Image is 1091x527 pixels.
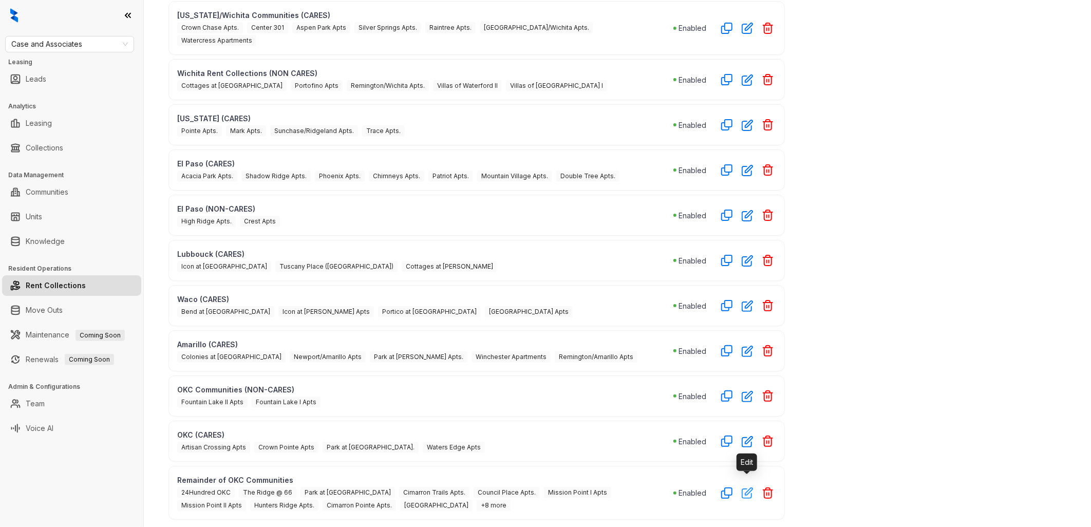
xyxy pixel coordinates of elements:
span: Villas of [GEOGRAPHIC_DATA] I [506,80,607,91]
a: Voice AI [26,418,53,439]
span: Double Tree Apts. [556,171,619,182]
span: Fountain Lake I Apts [252,397,321,408]
span: [GEOGRAPHIC_DATA] [400,500,473,511]
span: [GEOGRAPHIC_DATA]/Wichita Apts. [480,22,593,33]
a: Team [26,393,45,414]
p: Waco (CARES) [177,294,673,305]
li: Leasing [2,113,141,134]
span: 24Hundred OKC [177,487,235,498]
h3: Leasing [8,58,143,67]
span: Portico at [GEOGRAPHIC_DATA] [378,306,481,317]
li: Units [2,206,141,227]
img: logo [10,8,18,23]
p: Enabled [679,165,706,176]
p: Enabled [679,300,706,311]
span: Pointe Apts. [177,125,222,137]
span: Remington/Amarillo Apts [555,351,637,363]
a: Rent Collections [26,275,86,296]
p: El Paso (NON-CARES) [177,203,673,214]
p: Enabled [679,120,706,130]
span: Shadow Ridge Apts. [241,171,311,182]
span: Newport/Amarillo Apts [290,351,366,363]
div: Edit [737,454,757,471]
span: Aspen Park Apts [292,22,350,33]
span: High Ridge Apts. [177,216,236,227]
span: Artisan Crossing Apts [177,442,250,453]
li: Team [2,393,141,414]
a: Communities [26,182,68,202]
li: Renewals [2,349,141,370]
span: Watercress Apartments [177,35,256,46]
p: Enabled [679,210,706,221]
p: Enabled [679,255,706,266]
span: +8 more [477,500,511,511]
span: Sunchase/Ridgeland Apts. [270,125,358,137]
a: Units [26,206,42,227]
span: Park at [PERSON_NAME] Apts. [370,351,467,363]
li: Maintenance [2,325,141,345]
span: Icon at [PERSON_NAME] Apts [278,306,374,317]
li: Rent Collections [2,275,141,296]
span: Crest Apts [240,216,280,227]
span: Waters Edge Apts [423,442,485,453]
span: Patriot Apts. [428,171,473,182]
span: Icon at [GEOGRAPHIC_DATA] [177,261,271,272]
span: Park at [GEOGRAPHIC_DATA]. [323,442,419,453]
li: Move Outs [2,300,141,321]
span: Raintree Apts. [425,22,476,33]
p: Enabled [679,346,706,356]
span: Cottages at [GEOGRAPHIC_DATA] [177,80,287,91]
span: Hunters Ridge Apts. [250,500,318,511]
span: Mark Apts. [226,125,266,137]
a: Leads [26,69,46,89]
a: Knowledge [26,231,65,252]
span: Trace Apts. [362,125,405,137]
span: Case and Associates [11,36,128,52]
span: Council Place Apts. [474,487,540,498]
span: Winchester Apartments [472,351,551,363]
h3: Resident Operations [8,264,143,273]
p: [US_STATE]/Wichita Communities (CARES) [177,10,673,21]
span: Silver Springs Apts. [354,22,421,33]
li: Knowledge [2,231,141,252]
h3: Analytics [8,102,143,111]
span: Crown Pointe Apts [254,442,318,453]
span: Cimarron Pointe Apts. [323,500,396,511]
span: Crown Chase Apts. [177,22,243,33]
span: Remington/Wichita Apts. [347,80,429,91]
p: Enabled [679,74,706,85]
span: Colonies at [GEOGRAPHIC_DATA] [177,351,286,363]
li: Voice AI [2,418,141,439]
li: Collections [2,138,141,158]
li: Leads [2,69,141,89]
span: Villas of Waterford II [433,80,502,91]
span: Cottages at [PERSON_NAME] [402,261,497,272]
span: Coming Soon [65,354,114,365]
span: The Ridge @ 66 [239,487,296,498]
span: Mission Point I Apts [544,487,611,498]
p: Enabled [679,391,706,402]
span: Mission Point II Apts [177,500,246,511]
span: Chimneys Apts. [369,171,424,182]
span: Phoenix Apts. [315,171,365,182]
h3: Admin & Configurations [8,382,143,391]
span: [GEOGRAPHIC_DATA] Apts [485,306,573,317]
span: Cimarron Trails Apts. [399,487,469,498]
p: Enabled [679,23,706,33]
span: Fountain Lake II Apts [177,397,248,408]
a: Collections [26,138,63,158]
h3: Data Management [8,171,143,180]
p: Enabled [679,487,706,498]
a: Leasing [26,113,52,134]
a: RenewalsComing Soon [26,349,114,370]
span: Acacia Park Apts. [177,171,237,182]
p: OKC Communities (NON-CARES) [177,384,673,395]
li: Communities [2,182,141,202]
span: Bend at [GEOGRAPHIC_DATA] [177,306,274,317]
span: Coming Soon [76,330,125,341]
span: Park at [GEOGRAPHIC_DATA] [300,487,395,498]
span: Tuscany Place ([GEOGRAPHIC_DATA]) [275,261,398,272]
p: Amarillo (CARES) [177,339,673,350]
p: Lubbouck (CARES) [177,249,673,259]
p: Enabled [679,436,706,447]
